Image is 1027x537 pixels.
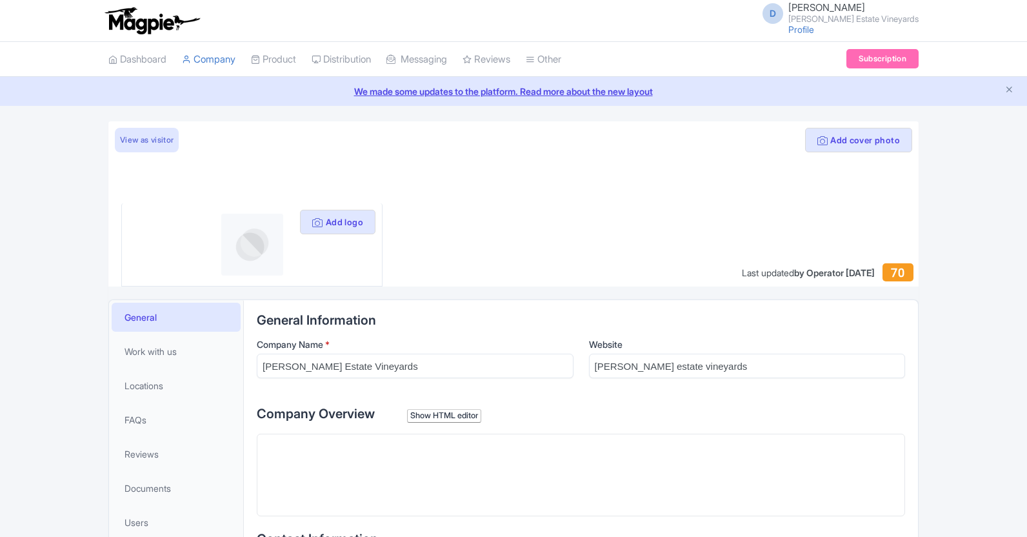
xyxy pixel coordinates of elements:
a: FAQs [112,405,241,434]
a: Dashboard [108,42,166,77]
a: Reviews [463,42,510,77]
span: Users [125,516,148,529]
span: Documents [125,481,171,495]
span: Company Overview [257,406,375,421]
div: Last updated [742,266,875,279]
span: [PERSON_NAME] [788,1,865,14]
small: [PERSON_NAME] Estate Vineyards [788,15,919,23]
span: Locations [125,379,163,392]
a: Company [182,42,235,77]
a: General [112,303,241,332]
span: FAQs [125,413,146,427]
a: Messaging [386,42,447,77]
a: Work with us [112,337,241,366]
a: Distribution [312,42,371,77]
a: Documents [112,474,241,503]
img: profile-logo-d1a8e230fb1b8f12adc913e4f4d7365c.png [221,214,283,276]
button: Close announcement [1004,83,1014,98]
a: Subscription [846,49,919,68]
a: View as visitor [115,128,179,152]
span: Work with us [125,345,177,358]
span: Website [589,339,623,350]
span: General [125,310,157,324]
span: Company Name [257,339,323,350]
div: Show HTML editor [407,409,481,423]
button: Add cover photo [805,128,912,152]
span: by Operator [DATE] [794,267,875,278]
span: D [763,3,783,24]
a: We made some updates to the platform. Read more about the new layout [8,85,1019,98]
span: Reviews [125,447,159,461]
button: Add logo [300,210,375,234]
h2: General Information [257,313,905,327]
a: Users [112,508,241,537]
a: Other [526,42,561,77]
a: Locations [112,371,241,400]
a: D [PERSON_NAME] [PERSON_NAME] Estate Vineyards [755,3,919,23]
img: logo-ab69f6fb50320c5b225c76a69d11143b.png [102,6,202,35]
span: 70 [891,266,904,279]
a: Profile [788,24,814,35]
a: Reviews [112,440,241,469]
a: Product [251,42,296,77]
